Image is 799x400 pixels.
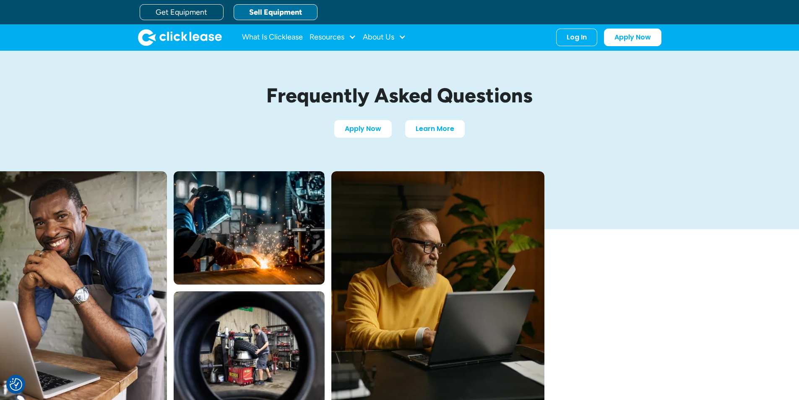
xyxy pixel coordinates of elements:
[567,33,587,42] div: Log In
[604,29,661,46] a: Apply Now
[203,84,597,107] h1: Frequently Asked Questions
[10,378,22,391] img: Revisit consent button
[405,120,465,138] a: Learn More
[140,4,224,20] a: Get Equipment
[174,171,325,285] img: A welder in a large mask working on a large pipe
[334,120,392,138] a: Apply Now
[310,29,356,46] div: Resources
[363,29,406,46] div: About Us
[242,29,303,46] a: What Is Clicklease
[138,29,222,46] a: home
[234,4,318,20] a: Sell Equipment
[138,29,222,46] img: Clicklease logo
[10,378,22,391] button: Consent Preferences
